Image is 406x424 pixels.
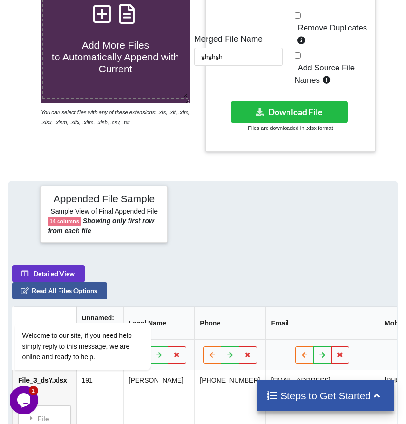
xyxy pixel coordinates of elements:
[50,218,79,224] b: 14 columns
[48,207,160,217] h6: Sample View of Final Appended File
[267,390,385,402] h4: Steps to Get Started
[10,237,181,381] iframe: chat widget
[195,306,266,340] th: Phone ↓
[48,193,160,206] h4: Appended File Sample
[10,386,40,414] iframe: chat widget
[231,101,348,123] button: Download File
[266,306,379,340] th: Email
[52,39,179,74] span: Add More Files to Automatically Append with Current
[248,125,333,131] small: Files are downloaded in .xlsx format
[295,63,355,85] span: Add Source File Names
[194,34,283,44] h5: Merged File Name
[295,23,367,32] span: Remove Duplicates
[41,109,190,125] i: You can select files with any of these extensions: .xls, .xlt, .xlm, .xlsx, .xlsm, .xltx, .xltm, ...
[48,217,154,235] b: Showing only first row from each file
[194,48,283,66] input: Enter File Name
